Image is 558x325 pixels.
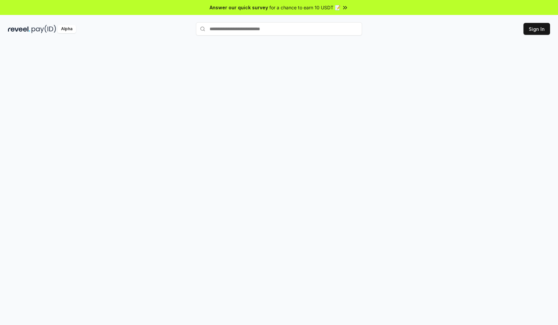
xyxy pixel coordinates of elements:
[523,23,550,35] button: Sign In
[32,25,56,33] img: pay_id
[269,4,340,11] span: for a chance to earn 10 USDT 📝
[8,25,30,33] img: reveel_dark
[57,25,76,33] div: Alpha
[210,4,268,11] span: Answer our quick survey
